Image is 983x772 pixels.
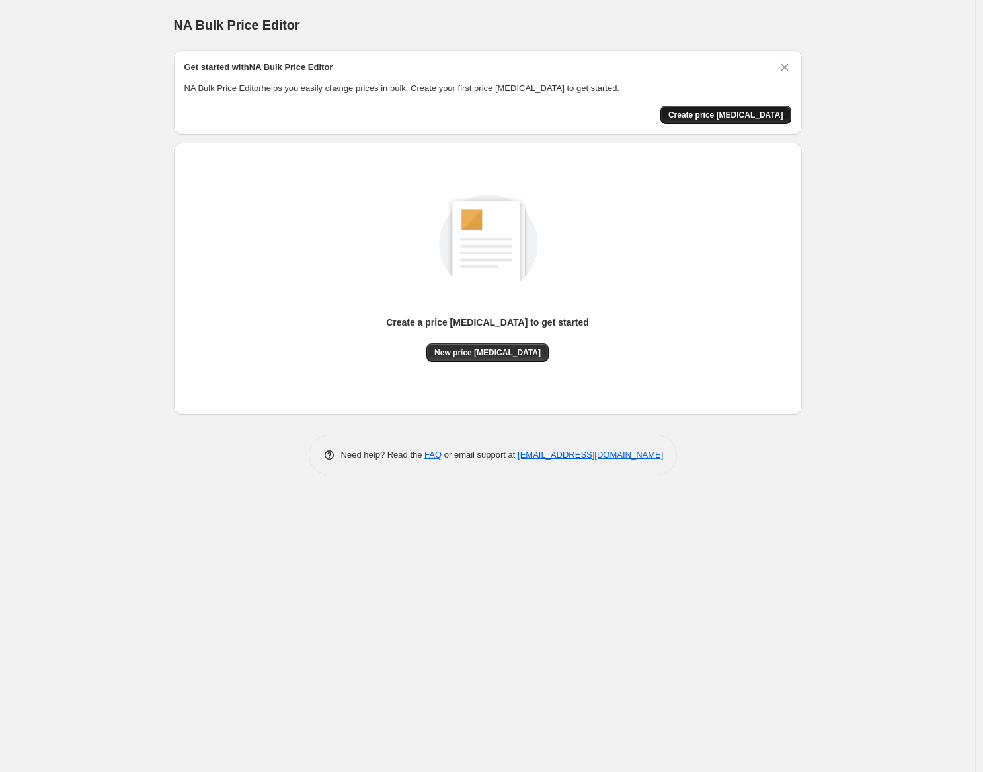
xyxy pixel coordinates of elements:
span: New price [MEDICAL_DATA] [434,347,541,358]
span: NA Bulk Price Editor [174,18,300,32]
h2: Get started with NA Bulk Price Editor [184,61,333,74]
a: [EMAIL_ADDRESS][DOMAIN_NAME] [518,450,663,460]
button: Dismiss card [778,61,791,74]
button: Create price change job [660,106,791,124]
button: New price [MEDICAL_DATA] [426,343,549,362]
span: Create price [MEDICAL_DATA] [668,110,783,120]
p: Create a price [MEDICAL_DATA] to get started [386,316,589,329]
span: Need help? Read the [341,450,425,460]
span: or email support at [442,450,518,460]
p: NA Bulk Price Editor helps you easily change prices in bulk. Create your first price [MEDICAL_DAT... [184,82,791,95]
a: FAQ [424,450,442,460]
